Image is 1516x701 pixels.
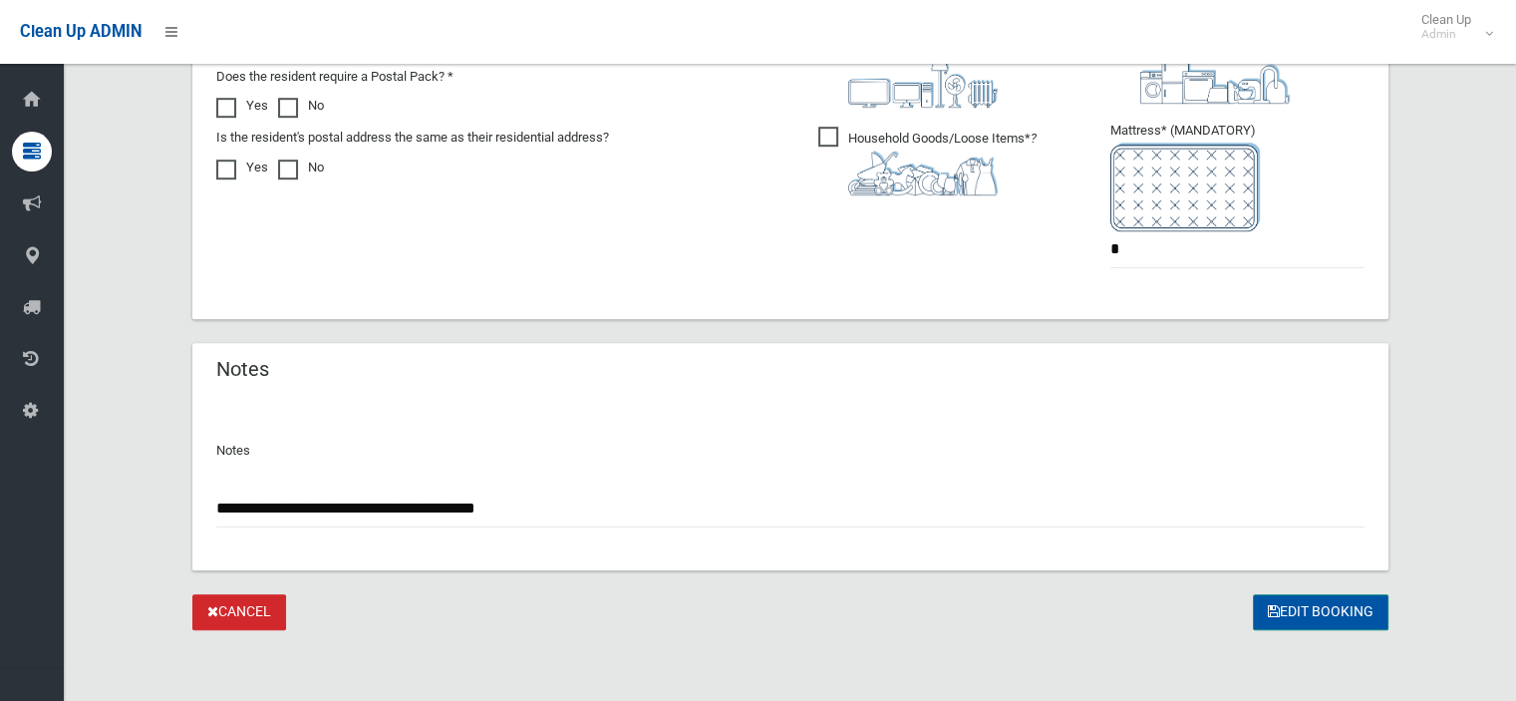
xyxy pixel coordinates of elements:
label: Yes [216,156,268,179]
span: Mattress* (MANDATORY) [1110,123,1364,231]
img: e7408bece873d2c1783593a074e5cb2f.png [1110,143,1260,231]
button: Edit Booking [1253,594,1388,631]
header: Notes [192,350,293,389]
i: ? [1140,31,1322,104]
label: No [278,156,324,179]
span: Metal Appliances/White Goods [1110,27,1322,104]
img: 36c1b0289cb1767239cdd3de9e694f19.png [1140,51,1290,104]
label: Yes [216,94,268,118]
label: Does the resident require a Postal Pack? * [216,65,454,89]
span: Electronics [818,31,998,108]
label: Is the resident's postal address the same as their residential address? [216,126,609,150]
span: Clean Up ADMIN [20,22,142,41]
label: No [278,94,324,118]
span: Clean Up [1411,12,1491,42]
a: Cancel [192,594,286,631]
i: ? [848,131,1037,195]
img: b13cc3517677393f34c0a387616ef184.png [848,151,998,195]
small: Admin [1421,27,1471,42]
p: Notes [216,439,1364,463]
i: ? [848,35,998,108]
span: Household Goods/Loose Items* [818,127,1037,195]
img: 394712a680b73dbc3d2a6a3a7ffe5a07.png [848,55,998,108]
